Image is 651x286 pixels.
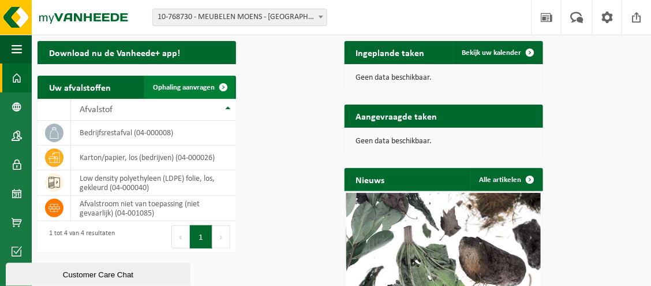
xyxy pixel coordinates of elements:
button: 1 [190,225,212,248]
td: afvalstroom niet van toepassing (niet gevaarlijk) (04-001085) [71,196,236,221]
a: Ophaling aanvragen [144,76,235,99]
a: Bekijk uw kalender [453,41,542,64]
span: 10-768730 - MEUBELEN MOENS - LONDERZEEL [152,9,327,26]
h2: Nieuws [345,168,396,191]
span: 10-768730 - MEUBELEN MOENS - LONDERZEEL [153,9,327,25]
td: low density polyethyleen (LDPE) folie, los, gekleurd (04-000040) [71,170,236,196]
p: Geen data beschikbaar. [356,138,532,146]
h2: Aangevraagde taken [345,105,449,127]
td: bedrijfsrestafval (04-000008) [71,121,236,146]
h2: Ingeplande taken [345,41,436,64]
button: Previous [171,225,190,248]
h2: Uw afvalstoffen [38,76,122,98]
span: Afvalstof [80,105,113,114]
a: Alle artikelen [470,168,542,191]
span: Bekijk uw kalender [462,49,522,57]
div: 1 tot 4 van 4 resultaten [43,224,115,250]
td: karton/papier, los (bedrijven) (04-000026) [71,146,236,170]
h2: Download nu de Vanheede+ app! [38,41,192,64]
button: Next [212,225,230,248]
p: Geen data beschikbaar. [356,74,532,82]
span: Ophaling aanvragen [153,84,215,91]
iframe: chat widget [6,261,193,286]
